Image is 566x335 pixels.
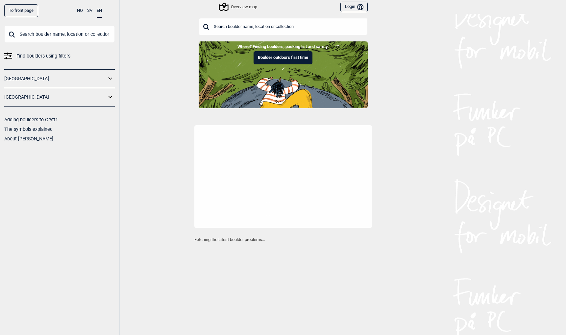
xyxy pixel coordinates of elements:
[5,43,561,50] p: Where? Finding boulders, packing list and safety.
[4,4,38,17] a: To front page
[199,41,368,108] img: Indoor to outdoor
[87,4,92,17] button: SV
[97,4,102,18] button: EN
[220,3,257,11] div: Overview map
[254,51,312,64] button: Boulder outdoors first time
[4,74,106,84] a: [GEOGRAPHIC_DATA]
[16,51,70,61] span: Find boulders using filters
[77,4,83,17] button: NO
[4,127,53,132] a: The symbols explained
[4,136,53,141] a: About [PERSON_NAME]
[4,92,106,102] a: [GEOGRAPHIC_DATA]
[4,51,115,61] a: Find boulders using filters
[4,26,115,43] input: Search boulder name, location or collection
[194,236,372,243] p: Fetching the latest boulder problems...
[340,2,367,12] button: Login
[199,18,368,35] input: Search boulder name, location or collection
[4,117,57,122] a: Adding boulders to Gryttr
